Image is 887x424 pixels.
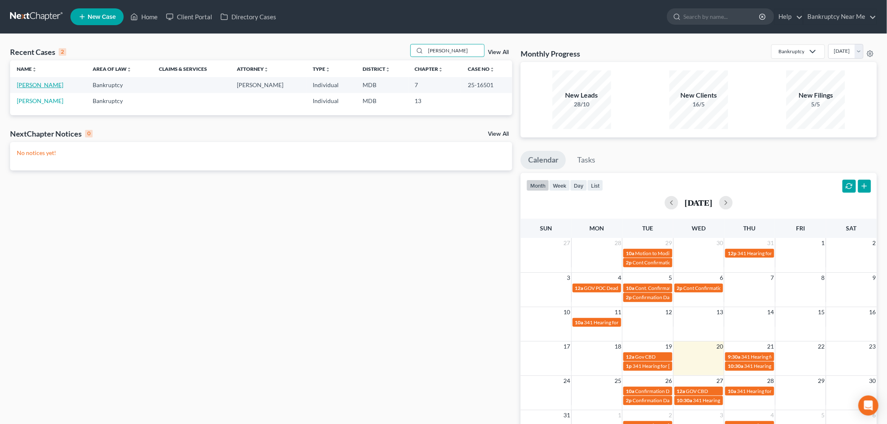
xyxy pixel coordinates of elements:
[584,319,659,326] span: 341 Hearing for [PERSON_NAME]
[796,225,805,232] span: Fri
[767,341,775,352] span: 21
[716,307,724,317] span: 13
[626,250,634,256] span: 10a
[821,238,826,248] span: 1
[614,341,622,352] span: 18
[716,238,724,248] span: 30
[686,388,708,394] span: GOV CBD
[846,225,857,232] span: Sat
[85,130,93,137] div: 0
[363,66,391,72] a: Districtunfold_more
[88,14,116,20] span: New Case
[425,44,484,57] input: Search by name...
[737,250,812,256] span: 341 Hearing for [PERSON_NAME]
[10,129,93,139] div: NextChapter Notices
[17,81,63,88] a: [PERSON_NAME]
[677,388,685,394] span: 12a
[575,285,584,291] span: 12a
[468,66,495,72] a: Case Nounfold_more
[614,376,622,386] span: 25
[692,225,705,232] span: Wed
[626,363,632,369] span: 1p
[326,67,331,72] i: unfold_more
[719,410,724,420] span: 3
[665,307,673,317] span: 12
[633,294,766,300] span: Confirmation Date for [PERSON_NAME] & [PERSON_NAME]
[17,149,506,157] p: No notices yet!
[635,354,656,360] span: Gov CBD
[767,307,775,317] span: 14
[162,9,216,24] a: Client Portal
[665,341,673,352] span: 19
[461,77,512,93] td: 25-16501
[786,100,845,109] div: 5/5
[563,238,571,248] span: 27
[869,307,877,317] span: 16
[563,376,571,386] span: 24
[869,376,877,386] span: 30
[770,410,775,420] span: 4
[264,67,269,72] i: unfold_more
[626,388,634,394] span: 10a
[665,376,673,386] span: 26
[633,259,692,266] span: Cont Confirmation hearing
[490,67,495,72] i: unfold_more
[821,410,826,420] span: 5
[728,388,736,394] span: 10a
[872,273,877,283] span: 9
[563,410,571,420] span: 31
[540,225,552,232] span: Sun
[521,151,566,169] a: Calendar
[744,225,756,232] span: Thu
[804,9,877,24] a: Bankruptcy Near Me
[563,307,571,317] span: 10
[584,285,627,291] span: GOV POC Deadline
[668,410,673,420] span: 2
[86,77,152,93] td: Bankruptcy
[633,397,721,403] span: Confirmation Date for [PERSON_NAME]
[566,273,571,283] span: 3
[617,410,622,420] span: 1
[10,47,66,57] div: Recent Cases
[737,388,812,394] span: 341 Hearing for [PERSON_NAME]
[415,66,443,72] a: Chapterunfold_more
[306,93,356,109] td: Individual
[635,285,678,291] span: Cont. Confirmation
[869,341,877,352] span: 23
[231,77,306,93] td: [PERSON_NAME]
[93,66,132,72] a: Area of Lawunfold_more
[872,238,877,248] span: 2
[821,273,826,283] span: 8
[728,354,740,360] span: 9:30a
[626,259,632,266] span: 2p
[313,66,331,72] a: Typeunfold_more
[767,238,775,248] span: 31
[216,9,280,24] a: Directory Cases
[570,180,587,191] button: day
[665,238,673,248] span: 29
[552,100,611,109] div: 28/10
[817,376,826,386] span: 29
[127,67,132,72] i: unfold_more
[549,180,570,191] button: week
[126,9,162,24] a: Home
[356,93,408,109] td: MDB
[728,363,743,369] span: 10:30a
[817,307,826,317] span: 15
[643,225,654,232] span: Tue
[575,319,584,326] span: 10a
[17,66,37,72] a: Nameunfold_more
[685,198,713,207] h2: [DATE]
[408,93,462,109] td: 13
[775,9,803,24] a: Help
[438,67,443,72] i: unfold_more
[633,363,708,369] span: 341 Hearing for [PERSON_NAME]
[677,397,692,403] span: 10:30a
[488,131,509,137] a: View All
[626,397,632,403] span: 2p
[767,376,775,386] span: 28
[626,354,634,360] span: 12a
[614,307,622,317] span: 11
[693,397,819,403] span: 341 Hearing for [PERSON_NAME][GEOGRAPHIC_DATA]
[570,151,603,169] a: Tasks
